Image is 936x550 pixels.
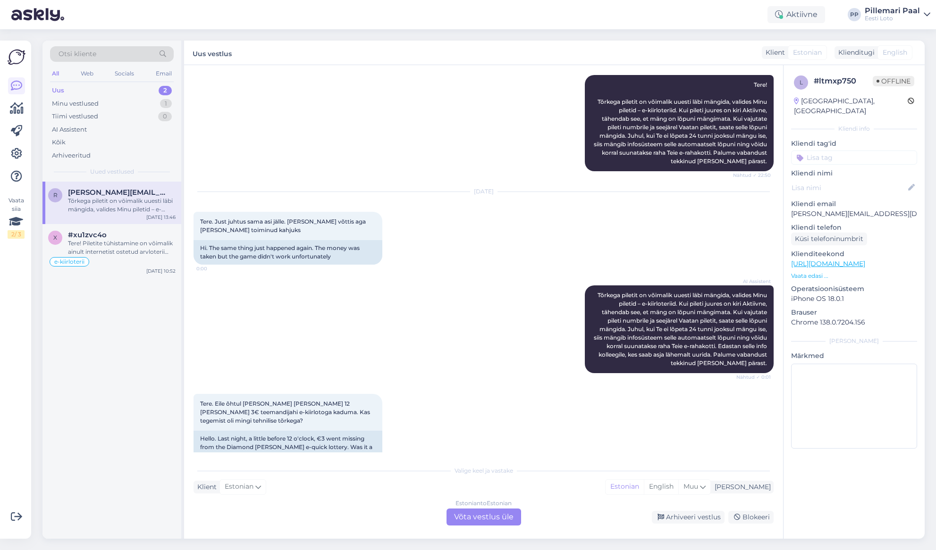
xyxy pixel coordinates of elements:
[793,48,822,58] span: Estonian
[791,233,867,245] div: Küsi telefoninumbrit
[194,240,382,265] div: Hi. The same thing just happened again. The money was taken but the game didn't work unfortunately
[683,482,698,491] span: Muu
[767,6,825,23] div: Aktiivne
[50,67,61,80] div: All
[52,125,87,134] div: AI Assistent
[791,284,917,294] p: Operatsioonisüsteem
[791,199,917,209] p: Kliendi email
[52,151,91,160] div: Arhiveeritud
[52,99,99,108] div: Minu vestlused
[194,467,774,475] div: Valige keel ja vastake
[8,196,25,239] div: Vaata siia
[158,112,172,121] div: 0
[52,138,66,147] div: Kõik
[791,337,917,345] div: [PERSON_NAME]
[154,67,174,80] div: Email
[791,351,917,361] p: Märkmed
[146,267,176,275] div: [DATE] 10:52
[113,67,136,80] div: Socials
[791,125,917,133] div: Kliendi info
[848,8,861,21] div: PP
[644,480,678,494] div: English
[791,272,917,280] p: Vaata edasi ...
[865,7,920,15] div: Pillemari Paal
[606,480,644,494] div: Estonian
[194,187,774,196] div: [DATE]
[728,511,774,524] div: Blokeeri
[791,139,917,149] p: Kliendi tag'id
[68,197,176,214] div: Tõrkega piletit on võimalik uuesti läbi mängida, valides Minu piletid – e-kiirloteriid. Kui pilet...
[791,294,917,304] p: iPhone OS 18.0.1
[68,239,176,256] div: Tere! Piletite tühistamine on võimalik ainult internetist ostetud arvloterii piletite puhul ning ...
[883,48,907,58] span: English
[90,167,134,176] span: Uued vestlused
[791,308,917,317] p: Brauser
[794,96,908,116] div: [GEOGRAPHIC_DATA], [GEOGRAPHIC_DATA]
[68,231,107,239] span: #xu1zvc4o
[52,86,64,95] div: Uus
[8,48,25,66] img: Askly Logo
[59,49,96,59] span: Otsi kliente
[791,150,917,165] input: Lisa tag
[146,214,176,221] div: [DATE] 13:46
[791,168,917,178] p: Kliendi nimi
[193,46,232,59] label: Uus vestlus
[791,209,917,219] p: [PERSON_NAME][EMAIL_ADDRESS][DOMAIN_NAME]
[54,259,84,265] span: e-kiirloterii
[68,188,166,197] span: rene.loit@mail.ee
[735,374,771,381] span: Nähtud ✓ 0:01
[455,499,512,508] div: Estonian to Estonian
[792,183,906,193] input: Lisa nimi
[800,79,803,86] span: l
[196,265,232,272] span: 0:00
[814,75,873,87] div: # ltmxp750
[79,67,95,80] div: Web
[791,249,917,259] p: Klienditeekond
[159,86,172,95] div: 2
[200,400,371,424] span: Tere. Eile õhtul [PERSON_NAME] [PERSON_NAME] 12 [PERSON_NAME] 3€ teemandijahi e-kiirlotoga kaduma...
[194,482,217,492] div: Klient
[200,218,367,233] span: Tere. Just juhtus sama asi jälle. [PERSON_NAME] võttis aga [PERSON_NAME] toiminud kahjuks
[225,482,253,492] span: Estonian
[447,508,521,525] div: Võta vestlus üle
[52,112,98,121] div: Tiimi vestlused
[194,431,382,464] div: Hello. Last night, a little before 12 o'clock, €3 went missing from the Diamond [PERSON_NAME] e-q...
[8,230,25,239] div: 2 / 3
[873,76,914,86] span: Offline
[594,292,768,367] span: Tõrkega piletit on võimalik uuesti läbi mängida, valides Minu piletid – e-kiirloteriid. Kui pilet...
[762,48,785,58] div: Klient
[160,99,172,108] div: 1
[53,192,58,199] span: r
[733,172,771,179] span: Nähtud ✓ 22:50
[53,234,57,241] span: x
[791,259,865,268] a: [URL][DOMAIN_NAME]
[791,317,917,327] p: Chrome 138.0.7204.156
[865,7,930,22] a: Pillemari PaalEesti Loto
[735,278,771,285] span: AI Assistent
[652,511,725,524] div: Arhiveeri vestlus
[711,482,771,492] div: [PERSON_NAME]
[835,48,875,58] div: Klienditugi
[791,223,917,233] p: Kliendi telefon
[865,15,920,22] div: Eesti Loto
